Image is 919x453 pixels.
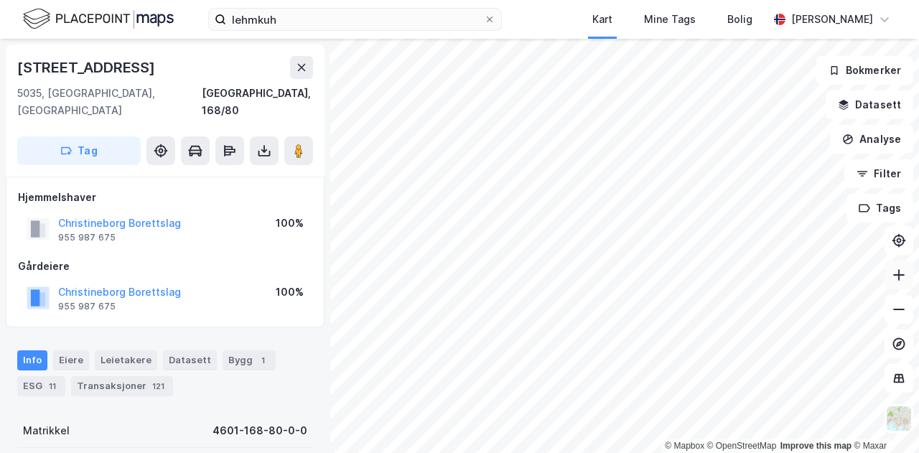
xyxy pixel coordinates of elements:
[592,11,612,28] div: Kart
[163,350,217,370] div: Datasett
[665,441,704,451] a: Mapbox
[846,194,913,223] button: Tags
[17,56,158,79] div: [STREET_ADDRESS]
[53,350,89,370] div: Eiere
[149,379,167,393] div: 121
[45,379,60,393] div: 11
[58,232,116,243] div: 955 987 675
[844,159,913,188] button: Filter
[707,441,777,451] a: OpenStreetMap
[71,376,173,396] div: Transaksjoner
[17,350,47,370] div: Info
[847,384,919,453] iframe: Chat Widget
[17,376,65,396] div: ESG
[18,258,312,275] div: Gårdeiere
[23,422,70,439] div: Matrikkel
[226,9,484,30] input: Søk på adresse, matrikkel, gårdeiere, leietakere eller personer
[23,6,174,32] img: logo.f888ab2527a4732fd821a326f86c7f29.svg
[17,136,141,165] button: Tag
[727,11,752,28] div: Bolig
[58,301,116,312] div: 955 987 675
[213,422,307,439] div: 4601-168-80-0-0
[780,441,852,451] a: Improve this map
[276,284,304,301] div: 100%
[17,85,202,119] div: 5035, [GEOGRAPHIC_DATA], [GEOGRAPHIC_DATA]
[830,125,913,154] button: Analyse
[791,11,873,28] div: [PERSON_NAME]
[644,11,696,28] div: Mine Tags
[826,90,913,119] button: Datasett
[95,350,157,370] div: Leietakere
[202,85,313,119] div: [GEOGRAPHIC_DATA], 168/80
[276,215,304,232] div: 100%
[816,56,913,85] button: Bokmerker
[256,353,270,368] div: 1
[18,189,312,206] div: Hjemmelshaver
[223,350,276,370] div: Bygg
